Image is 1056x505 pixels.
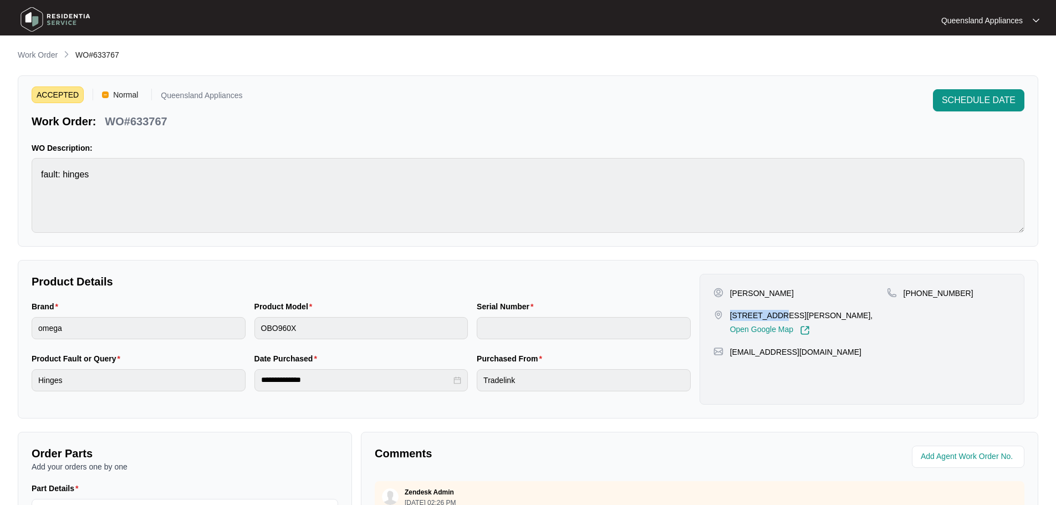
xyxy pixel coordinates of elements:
img: Vercel Logo [102,91,109,98]
label: Serial Number [477,301,538,312]
p: Zendesk Admin [405,488,454,497]
p: Work Order [18,49,58,60]
img: Link-External [800,325,810,335]
img: map-pin [887,288,897,298]
img: user.svg [382,488,399,505]
p: WO#633767 [105,114,167,129]
a: Open Google Map [730,325,810,335]
img: map-pin [713,310,723,320]
p: [EMAIL_ADDRESS][DOMAIN_NAME] [730,346,861,358]
p: WO Description: [32,142,1024,154]
p: Work Order: [32,114,96,129]
a: Work Order [16,49,60,62]
input: Date Purchased [261,374,452,386]
p: [PERSON_NAME] [730,288,794,299]
span: WO#633767 [75,50,119,59]
p: Order Parts [32,446,338,461]
img: chevron-right [62,50,71,59]
p: Queensland Appliances [941,15,1023,26]
input: Add Agent Work Order No. [921,450,1018,463]
input: Brand [32,317,246,339]
label: Date Purchased [254,353,322,364]
img: residentia service logo [17,3,94,36]
input: Product Fault or Query [32,369,246,391]
p: [PHONE_NUMBER] [904,288,973,299]
span: SCHEDULE DATE [942,94,1016,107]
input: Purchased From [477,369,691,391]
p: [STREET_ADDRESS][PERSON_NAME], [730,310,873,321]
label: Product Model [254,301,317,312]
span: Normal [109,86,142,103]
img: user-pin [713,288,723,298]
p: Queensland Appliances [161,91,242,103]
input: Serial Number [477,317,691,339]
p: Add your orders one by one [32,461,338,472]
label: Product Fault or Query [32,353,125,364]
input: Product Model [254,317,468,339]
label: Brand [32,301,63,312]
img: map-pin [713,346,723,356]
p: Comments [375,446,692,461]
span: ACCEPTED [32,86,84,103]
label: Purchased From [477,353,547,364]
button: SCHEDULE DATE [933,89,1024,111]
p: Product Details [32,274,691,289]
img: dropdown arrow [1033,18,1039,23]
textarea: fault: hinges [32,158,1024,233]
label: Part Details [32,483,83,494]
